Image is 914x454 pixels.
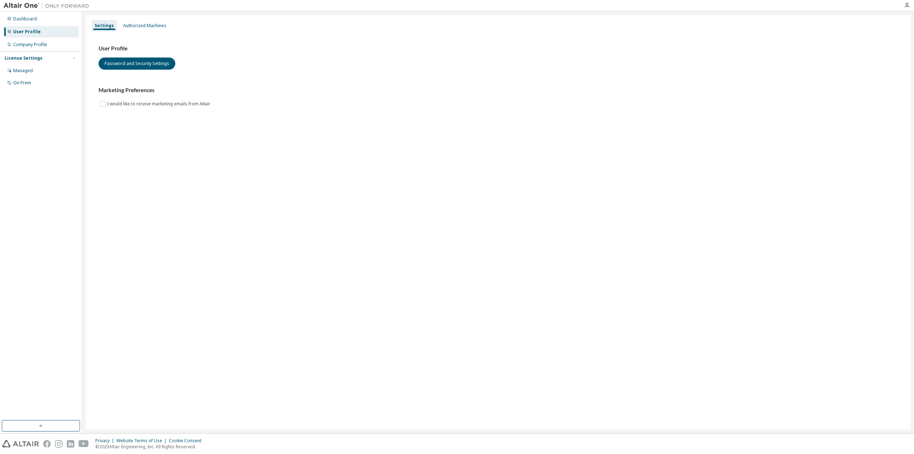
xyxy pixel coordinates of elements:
[67,440,74,448] img: linkedin.svg
[2,440,39,448] img: altair_logo.svg
[99,45,898,52] h3: User Profile
[79,440,89,448] img: youtube.svg
[13,68,33,74] div: Managed
[169,438,206,444] div: Cookie Consent
[13,80,31,86] div: On Prem
[95,444,206,450] p: © 2025 Altair Engineering, Inc. All Rights Reserved.
[95,438,116,444] div: Privacy
[13,16,37,22] div: Dashboard
[123,23,166,29] div: Authorized Machines
[5,55,42,61] div: License Settings
[55,440,62,448] img: instagram.svg
[13,42,47,48] div: Company Profile
[99,87,898,94] h3: Marketing Preferences
[107,100,212,108] label: I would like to receive marketing emails from Altair
[4,2,93,9] img: Altair One
[13,29,41,35] div: User Profile
[116,438,169,444] div: Website Terms of Use
[95,23,114,29] div: Settings
[99,58,175,70] button: Password and Security Settings
[43,440,51,448] img: facebook.svg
